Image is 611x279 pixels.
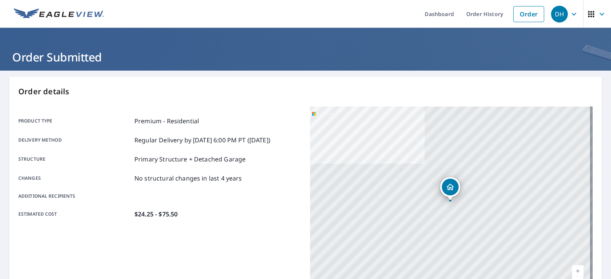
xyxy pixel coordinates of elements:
[134,210,178,219] p: $24.25 - $75.50
[18,155,131,164] p: Structure
[134,116,199,126] p: Premium - Residential
[572,265,584,277] a: Current Level 17, Zoom In
[134,155,246,164] p: Primary Structure + Detached Garage
[9,49,602,65] h1: Order Submitted
[18,116,131,126] p: Product type
[134,174,242,183] p: No structural changes in last 4 years
[18,174,131,183] p: Changes
[440,177,460,201] div: Dropped pin, building 1, Residential property, 3717 E Sandwick Dr San Tan Valley, AZ 85140
[18,135,131,145] p: Delivery method
[18,193,131,200] p: Additional recipients
[14,8,104,20] img: EV Logo
[551,6,568,23] div: DH
[18,86,593,97] p: Order details
[513,6,544,22] a: Order
[134,135,270,145] p: Regular Delivery by [DATE] 6:00 PM PT ([DATE])
[18,210,131,219] p: Estimated cost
